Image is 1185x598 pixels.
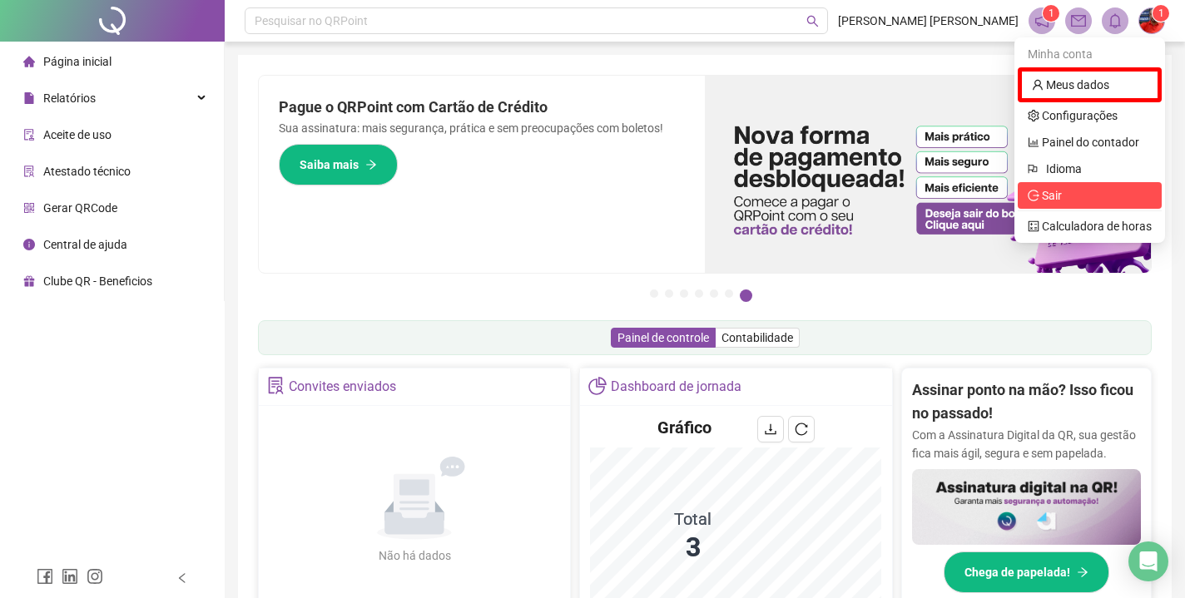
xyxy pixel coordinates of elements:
[944,551,1109,593] button: Chega de papelada!
[37,568,53,585] span: facebook
[806,15,819,27] span: search
[1077,566,1088,578] span: arrow-right
[365,159,377,171] span: arrow-right
[43,55,112,68] span: Página inicial
[650,289,658,298] button: 1
[23,92,35,104] span: file
[764,423,777,436] span: download
[43,201,117,215] span: Gerar QRCode
[1028,220,1152,233] a: calculator Calculadora de horas
[795,423,808,436] span: reload
[721,331,793,344] span: Contabilidade
[23,56,35,67] span: home
[611,373,741,401] div: Dashboard de jornada
[665,289,673,298] button: 2
[912,378,1141,426] h2: Assinar ponto na mão? Isso ficou no passado!
[23,129,35,141] span: audit
[43,238,127,251] span: Central de ajuda
[43,274,152,288] span: Clube QR - Beneficios
[1034,13,1049,28] span: notification
[1046,160,1142,178] span: Idioma
[964,563,1070,581] span: Chega de papelada!
[279,144,398,185] button: Saiba mais
[695,289,703,298] button: 4
[838,12,1019,30] span: [PERSON_NAME] [PERSON_NAME]
[338,546,491,565] div: Não há dados
[1028,160,1039,178] span: flag
[267,377,285,394] span: solution
[912,426,1141,462] p: Com a Assinatura Digital da QR, sua gestão fica mais ágil, segura e sem papelada.
[1028,109,1118,122] a: setting Configurações
[1043,5,1059,22] sup: 1
[657,416,711,439] h4: Gráfico
[289,373,396,401] div: Convites enviados
[176,572,188,584] span: left
[1042,189,1062,202] span: Sair
[279,96,685,119] h2: Pague o QRPoint com Cartão de Crédito
[300,156,359,174] span: Saiba mais
[1028,190,1039,201] span: logout
[725,289,733,298] button: 6
[740,289,752,302] button: 7
[1108,13,1123,28] span: bell
[588,377,606,394] span: pie-chart
[1018,41,1162,67] div: Minha conta
[23,202,35,214] span: qrcode
[279,119,685,137] p: Sua assinatura: mais segurança, prática e sem preocupações com boletos!
[43,128,112,141] span: Aceite de uso
[23,239,35,250] span: info-circle
[710,289,718,298] button: 5
[705,76,1151,273] img: banner%2F096dab35-e1a4-4d07-87c2-cf089f3812bf.png
[43,91,96,105] span: Relatórios
[62,568,78,585] span: linkedin
[1158,7,1164,19] span: 1
[1071,13,1086,28] span: mail
[912,469,1141,546] img: banner%2F02c71560-61a6-44d4-94b9-c8ab97240462.png
[87,568,103,585] span: instagram
[1128,541,1168,581] div: Open Intercom Messenger
[680,289,688,298] button: 3
[617,331,709,344] span: Painel de controle
[1028,136,1139,149] a: bar-chart Painel do contador
[23,166,35,177] span: solution
[1153,5,1169,22] sup: Atualize o seu contato no menu Meus Dados
[1139,8,1164,33] img: 4363
[1049,7,1054,19] span: 1
[1032,78,1109,91] a: user Meus dados
[23,275,35,287] span: gift
[43,165,131,178] span: Atestado técnico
